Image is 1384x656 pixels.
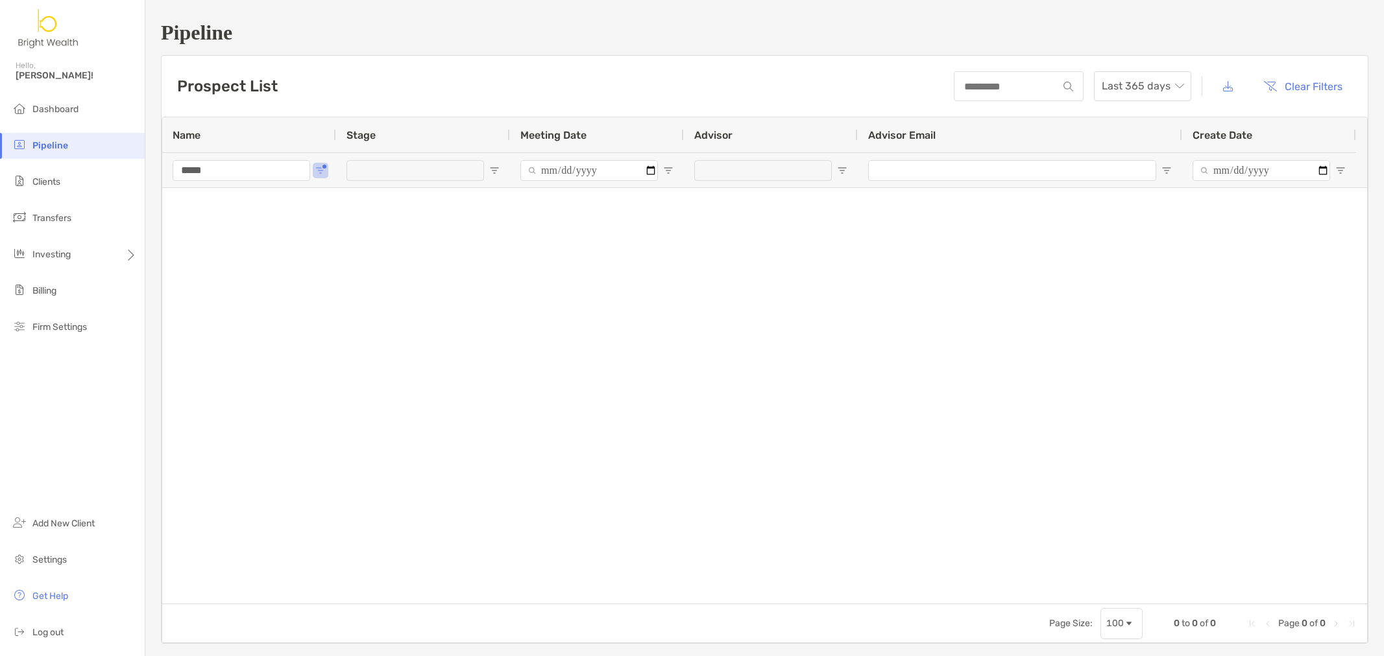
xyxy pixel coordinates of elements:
button: Clear Filters [1254,72,1352,100]
span: 0 [1302,618,1307,629]
span: to [1182,618,1190,629]
span: Dashboard [32,104,79,115]
span: Pipeline [32,140,68,151]
button: Open Filter Menu [1335,165,1346,176]
img: firm-settings icon [12,318,27,334]
span: Settings [32,554,67,565]
img: clients icon [12,173,27,189]
img: billing icon [12,282,27,298]
span: 0 [1192,618,1198,629]
button: Open Filter Menu [663,165,674,176]
span: of [1200,618,1208,629]
span: Stage [346,129,376,141]
button: Open Filter Menu [315,165,326,176]
h1: Pipeline [161,21,1368,45]
img: pipeline icon [12,137,27,152]
button: Open Filter Menu [837,165,847,176]
span: Firm Settings [32,322,87,333]
img: dashboard icon [12,100,27,116]
input: Meeting Date Filter Input [520,160,658,181]
h3: Prospect List [177,77,278,95]
span: 0 [1210,618,1216,629]
span: Last 365 days [1102,72,1184,100]
span: Billing [32,285,56,296]
span: Advisor Email [868,129,936,141]
div: Next Page [1331,618,1341,629]
span: Transfers [32,213,71,224]
span: Get Help [32,591,68,602]
span: Name [173,129,200,141]
img: add_new_client icon [12,515,27,530]
button: Open Filter Menu [489,165,500,176]
span: [PERSON_NAME]! [16,70,137,81]
button: Open Filter Menu [1161,165,1172,176]
span: 0 [1174,618,1180,629]
span: Advisor [694,129,733,141]
span: Clients [32,176,60,187]
span: Create Date [1193,129,1252,141]
span: Meeting Date [520,129,587,141]
div: Last Page [1346,618,1357,629]
img: Zoe Logo [16,5,82,52]
input: Advisor Email Filter Input [868,160,1156,181]
img: settings icon [12,551,27,567]
img: logout icon [12,624,27,639]
img: input icon [1063,82,1073,91]
input: Create Date Filter Input [1193,160,1330,181]
span: Log out [32,627,64,638]
span: of [1309,618,1318,629]
div: Page Size [1100,608,1143,639]
img: transfers icon [12,209,27,225]
span: Add New Client [32,518,95,529]
div: 100 [1106,618,1124,629]
img: get-help icon [12,587,27,603]
span: Investing [32,249,71,260]
img: investing icon [12,246,27,261]
span: Page [1278,618,1300,629]
div: Page Size: [1049,618,1093,629]
div: First Page [1247,618,1257,629]
div: Previous Page [1263,618,1273,629]
span: 0 [1320,618,1326,629]
input: Name Filter Input [173,160,310,181]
